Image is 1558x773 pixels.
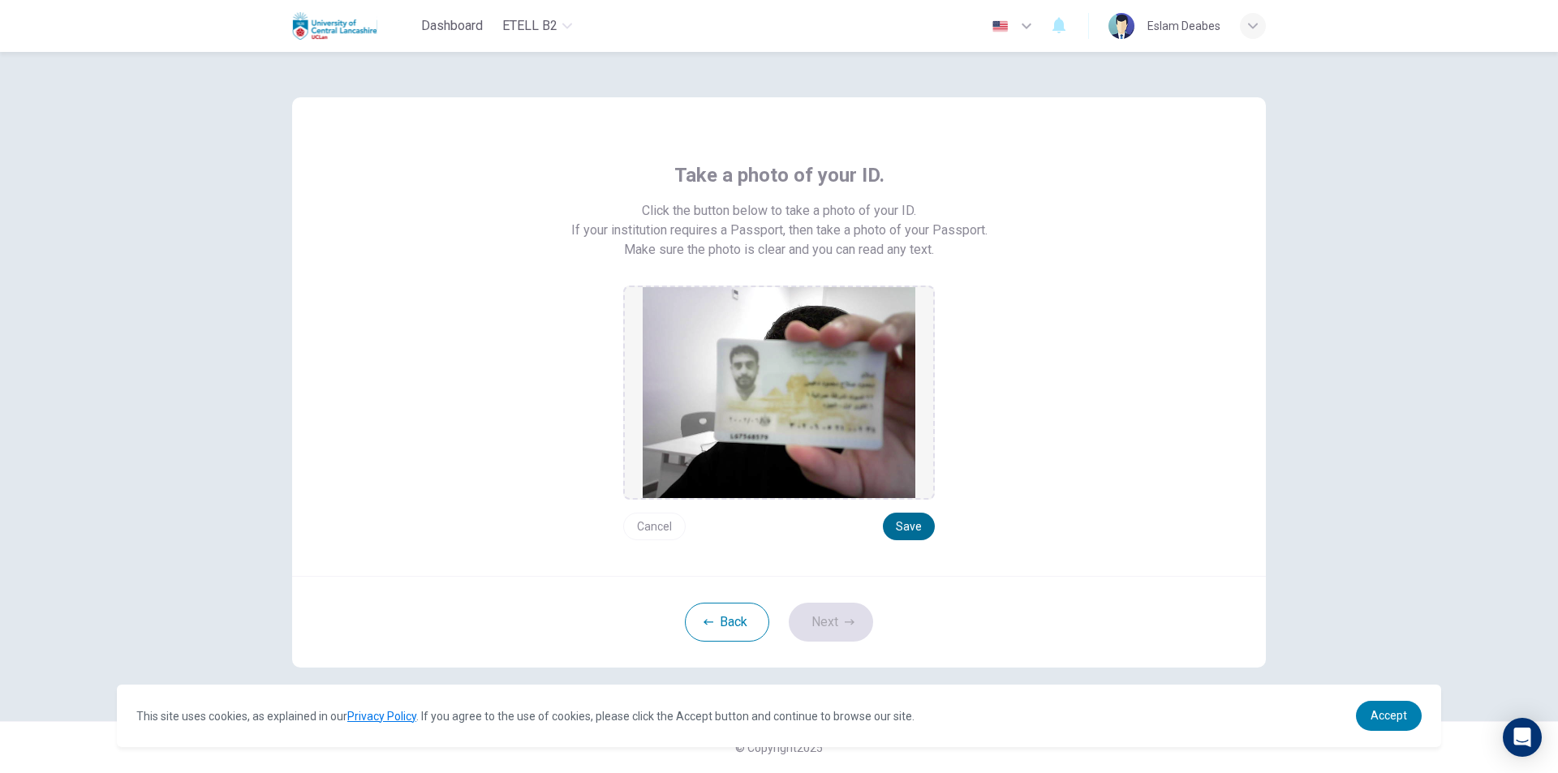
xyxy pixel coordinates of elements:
span: eTELL B2 [502,16,557,36]
img: Uclan logo [292,10,377,42]
span: © Copyright 2025 [735,741,823,754]
span: Click the button below to take a photo of your ID. If your institution requires a Passport, then ... [571,201,988,240]
span: This site uses cookies, as explained in our . If you agree to the use of cookies, please click th... [136,710,915,723]
a: dismiss cookie message [1356,701,1422,731]
button: Back [685,603,769,642]
a: Uclan logo [292,10,415,42]
button: Save [883,513,935,540]
button: eTELL B2 [496,11,579,41]
span: Accept [1371,709,1407,722]
div: Open Intercom Messenger [1503,718,1542,757]
button: Dashboard [415,11,489,41]
div: Eslam Deabes [1147,16,1220,36]
button: Cancel [623,513,686,540]
span: Dashboard [421,16,483,36]
a: Privacy Policy [347,710,416,723]
img: en [990,20,1010,32]
span: Take a photo of your ID. [674,162,884,188]
img: preview screemshot [643,287,915,498]
img: Profile picture [1108,13,1134,39]
div: cookieconsent [117,685,1441,747]
span: Make sure the photo is clear and you can read any text. [624,240,934,260]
